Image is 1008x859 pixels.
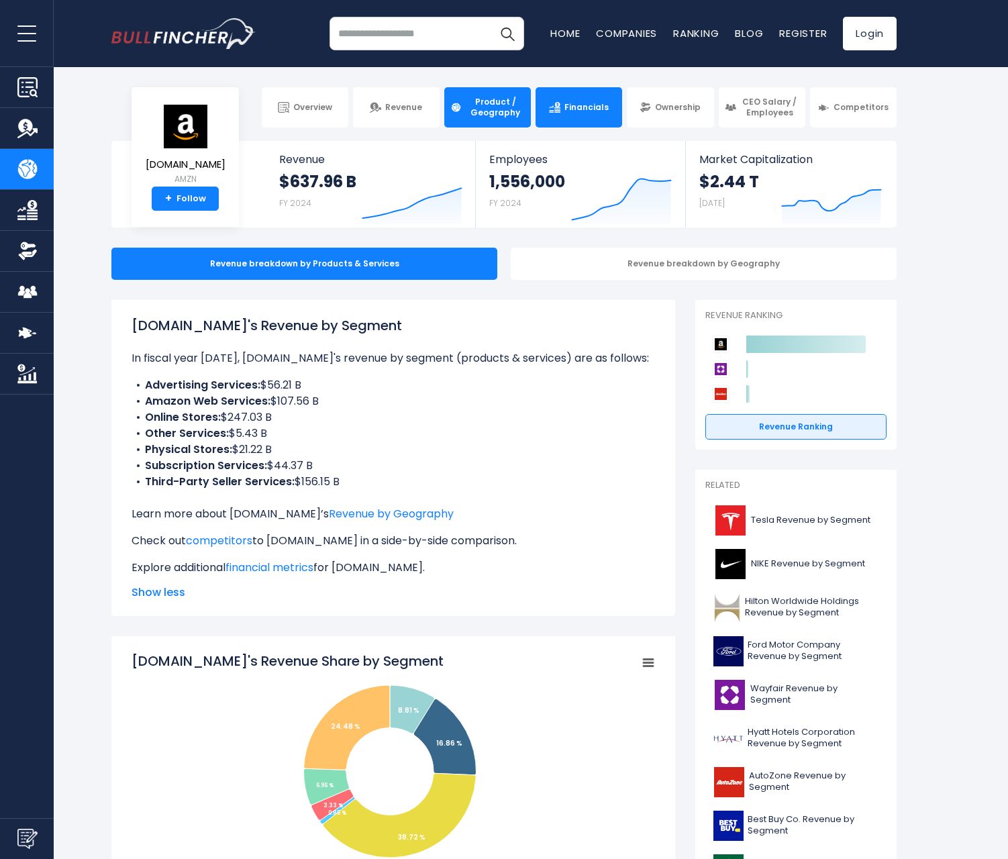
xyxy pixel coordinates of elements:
[279,171,356,192] strong: $637.96 B
[186,533,252,548] a: competitors
[712,336,729,353] img: Amazon.com competitors logo
[536,87,622,128] a: Financials
[627,87,713,128] a: Ownership
[145,409,221,425] b: Online Stores:
[132,393,655,409] li: $107.56 B
[713,549,747,579] img: NKE logo
[279,197,311,209] small: FY 2024
[713,680,746,710] img: W logo
[466,97,525,117] span: Product / Geography
[748,640,878,662] span: Ford Motor Company Revenue by Segment
[328,809,346,817] tspan: 0.85 %
[145,377,260,393] b: Advertising Services:
[705,589,887,626] a: Hilton Worldwide Holdings Revenue by Segment
[436,738,462,748] tspan: 16.86 %
[132,442,655,458] li: $21.22 B
[145,103,226,187] a: [DOMAIN_NAME] AMZN
[489,171,565,192] strong: 1,556,000
[705,633,887,670] a: Ford Motor Company Revenue by Segment
[152,187,219,211] a: +Follow
[145,474,295,489] b: Third-Party Seller Services:
[751,558,865,570] span: NIKE Revenue by Segment
[145,442,232,457] b: Physical Stores:
[596,26,657,40] a: Companies
[132,506,655,522] p: Learn more about [DOMAIN_NAME]’s
[705,414,887,440] a: Revenue Ranking
[713,593,741,623] img: HLT logo
[705,546,887,583] a: NIKE Revenue by Segment
[779,26,827,40] a: Register
[705,310,887,321] p: Revenue Ranking
[489,153,671,166] span: Employees
[132,315,655,336] h1: [DOMAIN_NAME]'s Revenue by Segment
[699,197,725,209] small: [DATE]
[329,506,454,521] a: Revenue by Geography
[705,502,887,539] a: Tesla Revenue by Segment
[713,767,745,797] img: AZO logo
[111,18,256,49] a: Go to homepage
[132,533,655,549] p: Check out to [DOMAIN_NAME] in a side-by-side comparison.
[748,814,878,837] span: Best Buy Co. Revenue by Segment
[712,360,729,378] img: Wayfair competitors logo
[713,505,747,536] img: TSLA logo
[293,102,332,113] span: Overview
[550,26,580,40] a: Home
[699,171,759,192] strong: $2.44 T
[810,87,897,128] a: Competitors
[225,560,313,575] a: financial metrics
[705,764,887,801] a: AutoZone Revenue by Segment
[146,159,225,170] span: [DOMAIN_NAME]
[316,782,334,789] tspan: 6.96 %
[398,832,425,842] tspan: 38.72 %
[145,458,267,473] b: Subscription Services:
[132,652,444,670] tspan: [DOMAIN_NAME]'s Revenue Share by Segment
[705,676,887,713] a: Wayfair Revenue by Segment
[740,97,799,117] span: CEO Salary / Employees
[713,723,744,754] img: H logo
[165,193,172,205] strong: +
[132,458,655,474] li: $44.37 B
[353,87,440,128] a: Revenue
[132,350,655,366] p: In fiscal year [DATE], [DOMAIN_NAME]'s revenue by segment (products & services) are as follows:
[132,585,655,601] span: Show less
[266,141,476,228] a: Revenue $637.96 B FY 2024
[444,87,531,128] a: Product / Geography
[713,811,744,841] img: BBY logo
[145,393,270,409] b: Amazon Web Services:
[132,560,655,576] p: Explore additional for [DOMAIN_NAME].
[705,480,887,491] p: Related
[749,770,878,793] span: AutoZone Revenue by Segment
[735,26,763,40] a: Blog
[132,409,655,425] li: $247.03 B
[655,102,701,113] span: Ownership
[705,720,887,757] a: Hyatt Hotels Corporation Revenue by Segment
[331,721,360,731] tspan: 24.48 %
[751,515,870,526] span: Tesla Revenue by Segment
[323,802,343,809] tspan: 3.33 %
[145,425,229,441] b: Other Services:
[132,425,655,442] li: $5.43 B
[712,385,729,403] img: AutoZone competitors logo
[745,596,878,619] span: Hilton Worldwide Holdings Revenue by Segment
[673,26,719,40] a: Ranking
[146,173,225,185] small: AMZN
[385,102,422,113] span: Revenue
[713,636,744,666] img: F logo
[111,18,256,49] img: bullfincher logo
[699,153,882,166] span: Market Capitalization
[750,683,878,706] span: Wayfair Revenue by Segment
[262,87,348,128] a: Overview
[491,17,524,50] button: Search
[748,727,878,750] span: Hyatt Hotels Corporation Revenue by Segment
[476,141,685,228] a: Employees 1,556,000 FY 2024
[398,705,419,715] tspan: 8.81 %
[511,248,897,280] div: Revenue breakdown by Geography
[132,377,655,393] li: $56.21 B
[489,197,521,209] small: FY 2024
[719,87,805,128] a: CEO Salary / Employees
[17,241,38,261] img: Ownership
[705,807,887,844] a: Best Buy Co. Revenue by Segment
[132,474,655,490] li: $156.15 B
[686,141,895,228] a: Market Capitalization $2.44 T [DATE]
[564,102,609,113] span: Financials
